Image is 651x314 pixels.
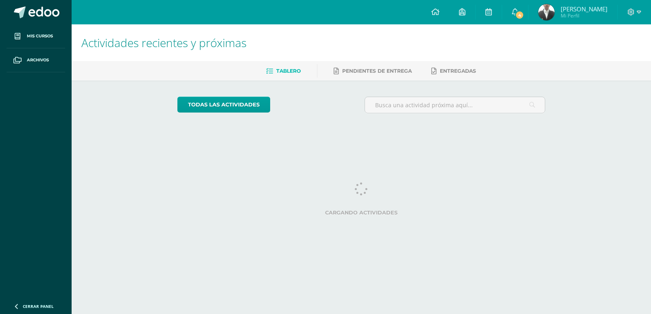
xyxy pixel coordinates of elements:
span: Cerrar panel [23,303,54,309]
span: Entregadas [440,68,476,74]
span: Mi Perfil [561,12,607,19]
span: [PERSON_NAME] [561,5,607,13]
a: Pendientes de entrega [334,65,412,78]
span: Pendientes de entrega [342,68,412,74]
a: Mis cursos [7,24,65,48]
span: Archivos [27,57,49,63]
img: f9680f963b8150cf2122790e948d77cb.png [538,4,555,20]
span: 4 [515,11,524,19]
a: todas las Actividades [177,97,270,113]
span: Tablero [276,68,301,74]
a: Tablero [266,65,301,78]
input: Busca una actividad próxima aquí... [365,97,545,113]
span: Actividades recientes y próximas [81,35,247,50]
label: Cargando actividades [177,210,546,216]
a: Entregadas [431,65,476,78]
span: Mis cursos [27,33,53,39]
a: Archivos [7,48,65,72]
